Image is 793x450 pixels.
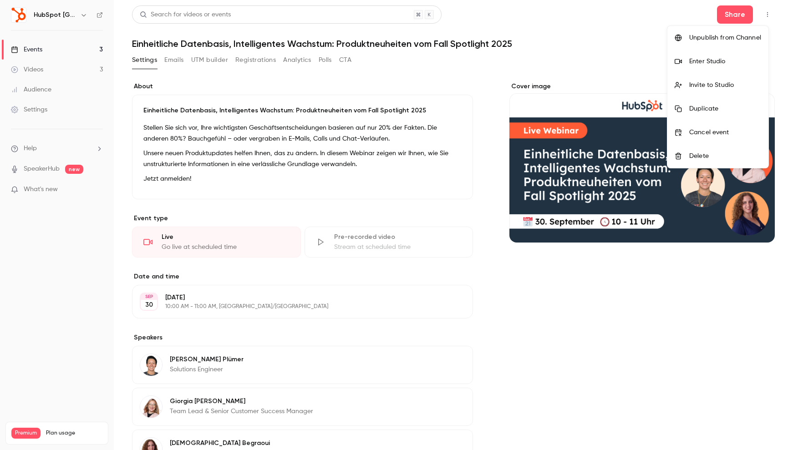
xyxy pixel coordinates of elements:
[689,57,761,66] div: Enter Studio
[689,81,761,90] div: Invite to Studio
[689,128,761,137] div: Cancel event
[689,152,761,161] div: Delete
[689,104,761,113] div: Duplicate
[689,33,761,42] div: Unpublish from Channel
